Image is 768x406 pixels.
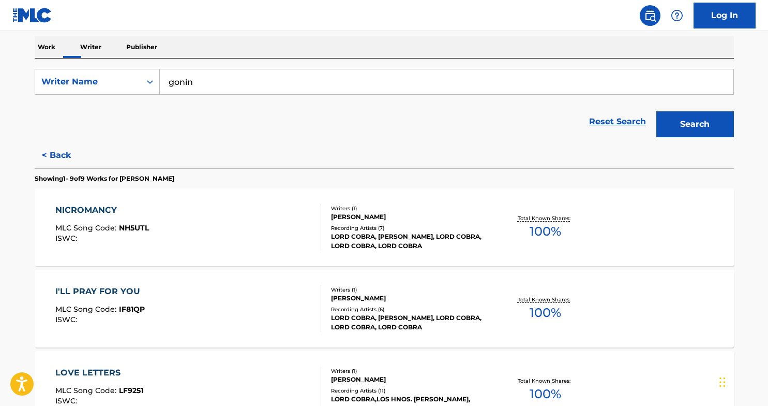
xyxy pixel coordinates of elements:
p: Writer [77,36,104,58]
div: [PERSON_NAME] [331,294,487,303]
div: [PERSON_NAME] [331,375,487,384]
div: NICROMANCY [55,204,149,216]
span: 100 % [530,303,561,322]
span: ISWC : [55,234,80,243]
div: Writer Name [41,76,134,88]
span: NH5UTL [119,223,149,233]
a: Reset Search [584,110,651,133]
span: 100 % [530,385,561,403]
div: Writers ( 1 ) [331,205,487,212]
button: < Back [35,142,97,168]
button: Search [656,111,734,137]
div: LORD COBRA, [PERSON_NAME], LORD COBRA, LORD COBRA, LORD COBRA [331,313,487,332]
div: LOVE LETTERS [55,367,143,379]
span: ISWC : [55,315,80,324]
form: Search Form [35,69,734,142]
span: MLC Song Code : [55,304,119,314]
a: Log In [694,3,756,28]
span: 100 % [530,222,561,241]
div: LORD COBRA, [PERSON_NAME], LORD COBRA, LORD COBRA, LORD COBRA [331,232,487,251]
span: LF9251 [119,386,143,395]
div: Writers ( 1 ) [331,367,487,375]
p: Total Known Shares: [518,296,573,303]
p: Showing 1 - 9 of 9 Works for [PERSON_NAME] [35,174,174,183]
div: Drag [719,367,726,398]
div: Recording Artists ( 6 ) [331,306,487,313]
div: Help [667,5,687,26]
a: NICROMANCYMLC Song Code:NH5UTLISWC:Writers (1)[PERSON_NAME]Recording Artists (7)LORD COBRA, [PERS... [35,189,734,266]
p: Total Known Shares: [518,214,573,222]
p: Work [35,36,58,58]
span: MLC Song Code : [55,223,119,233]
iframe: Chat Widget [716,356,768,406]
div: Recording Artists ( 11 ) [331,387,487,395]
img: help [671,9,683,22]
span: ISWC : [55,396,80,405]
div: I'LL PRAY FOR YOU [55,285,145,298]
p: Total Known Shares: [518,377,573,385]
img: MLC Logo [12,8,52,23]
img: search [644,9,656,22]
div: [PERSON_NAME] [331,212,487,222]
p: Publisher [123,36,160,58]
a: I'LL PRAY FOR YOUMLC Song Code:IF81QPISWC:Writers (1)[PERSON_NAME]Recording Artists (6)LORD COBRA... [35,270,734,347]
span: MLC Song Code : [55,386,119,395]
div: Writers ( 1 ) [331,286,487,294]
a: Public Search [640,5,660,26]
span: IF81QP [119,304,145,314]
div: Recording Artists ( 7 ) [331,224,487,232]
